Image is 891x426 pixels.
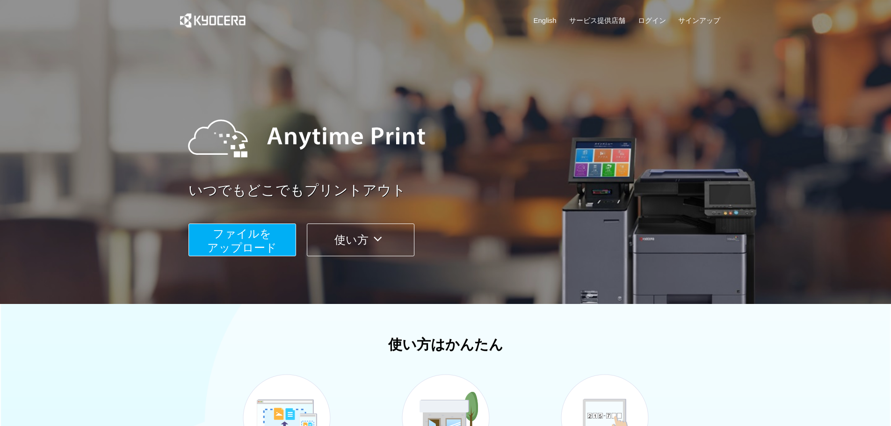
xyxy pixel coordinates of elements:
a: English [534,15,557,25]
span: ファイルを ​​アップロード [207,227,277,254]
a: サービス提供店舗 [569,15,625,25]
a: いつでもどこでもプリントアウト [188,181,726,201]
button: 使い方 [307,224,414,256]
a: ログイン [638,15,666,25]
a: サインアップ [678,15,720,25]
button: ファイルを​​アップロード [188,224,296,256]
